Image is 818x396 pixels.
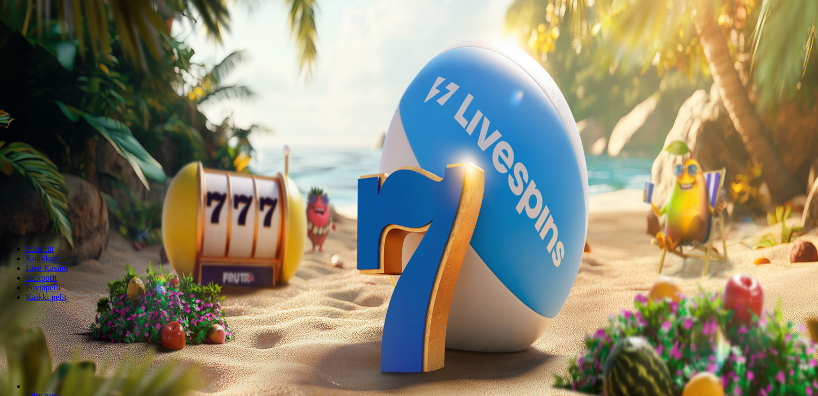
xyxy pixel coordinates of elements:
[26,292,67,302] a: Kaikki pelit
[26,244,54,253] a: Suositut
[26,254,69,263] a: Kolikkopelit
[26,283,61,292] a: Pöytäpelit
[26,263,68,273] a: Live Kasino
[4,226,814,302] nav: Lobby
[4,226,814,322] header: Lobby
[26,273,57,282] a: Jackpotit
